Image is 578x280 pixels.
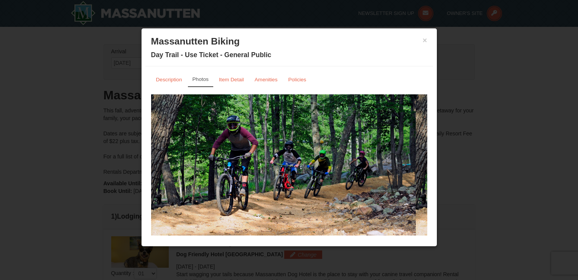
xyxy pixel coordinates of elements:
[151,72,187,87] a: Description
[151,94,416,239] img: 6619923-14-67e0640e.jpg
[151,36,427,47] h3: Massanutten Biking
[283,72,311,87] a: Policies
[151,51,427,59] h4: Day Trail - Use Ticket - General Public
[423,36,427,44] button: ×
[255,77,278,82] small: Amenities
[288,77,306,82] small: Policies
[193,76,209,82] small: Photos
[156,77,182,82] small: Description
[214,72,249,87] a: Item Detail
[250,72,283,87] a: Amenities
[219,77,244,82] small: Item Detail
[188,72,213,87] a: Photos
